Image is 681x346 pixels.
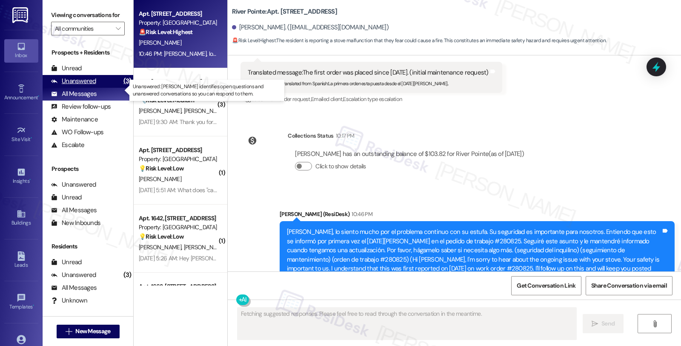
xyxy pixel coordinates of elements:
[139,78,217,86] div: Apt. [STREET_ADDRESS]
[51,128,103,137] div: WO Follow-ups
[139,28,193,36] strong: 🚨 Risk Level: Highest
[51,271,96,280] div: Unanswered
[232,37,276,44] strong: 🚨 Risk Level: Highest
[139,107,184,115] span: [PERSON_NAME]
[184,243,226,251] span: [PERSON_NAME]
[232,23,389,32] div: [PERSON_NAME]. ([EMAIL_ADDRESS][DOMAIN_NAME])
[51,180,96,189] div: Unanswered
[139,39,181,46] span: [PERSON_NAME]
[139,146,217,155] div: Apt. [STREET_ADDRESS]
[121,268,134,282] div: (3)
[343,95,402,103] span: Escalation type escalation
[315,162,366,171] label: Click to show details
[4,123,38,146] a: Site Visit •
[139,282,217,291] div: Apt. 1663, [STREET_ADDRESS]
[139,155,217,164] div: Property: [GEOGRAPHIC_DATA]
[51,283,97,292] div: All Messages
[51,141,84,150] div: Escalate
[139,164,184,172] strong: 💡 Risk Level: Low
[586,276,672,295] button: Share Conversation via email
[4,39,38,62] a: Inbox
[592,320,598,327] i: 
[139,254,387,262] div: [DATE] 5:26 AM: Hey [PERSON_NAME], just wanted to follow up with the question from the other day
[280,210,675,222] div: [PERSON_NAME] (ResiDesk)
[248,81,448,86] sub: Original message, translated from Spanish : La primera orden esta puesta desde el [DATE][PERSON_N...
[51,89,97,98] div: All Messages
[349,210,372,219] div: 10:46 PM
[139,186,336,194] div: [DATE] 5:51 AM: What does "call" mean in the status for my maintenance request
[311,95,343,103] span: Emailed client ,
[601,319,615,328] span: Send
[288,131,333,140] div: Collections Status
[139,9,217,18] div: Apt. [STREET_ADDRESS]
[43,164,133,173] div: Prospects
[51,206,97,215] div: All Messages
[51,64,82,73] div: Unread
[29,177,31,183] span: •
[517,281,575,290] span: Get Conversation Link
[75,327,110,336] span: New Message
[139,223,217,232] div: Property: [GEOGRAPHIC_DATA]
[31,135,32,141] span: •
[4,249,38,272] a: Leads
[4,165,38,188] a: Insights •
[51,258,82,267] div: Unread
[139,18,217,27] div: Property: [GEOGRAPHIC_DATA]
[248,68,488,77] div: Translated message: The first order was placed since [DATE]. (initial maintenance request)
[116,25,120,32] i: 
[133,83,281,98] p: Unanswered: [PERSON_NAME] identifies open questions and unanswered conversations so you can respo...
[232,7,337,16] b: River Pointe: Apt. [STREET_ADDRESS]
[139,233,184,240] strong: 💡 Risk Level: Low
[139,175,181,183] span: [PERSON_NAME]
[66,328,72,335] i: 
[591,281,667,290] span: Share Conversation via email
[121,75,134,88] div: (3)
[265,95,311,103] span: Work order request ,
[51,219,100,228] div: New Inbounds
[51,77,96,86] div: Unanswered
[12,7,30,23] img: ResiDesk Logo
[51,102,111,111] div: Review follow-ups
[4,291,38,314] a: Templates •
[139,96,194,104] strong: 🔧 Risk Level: Medium
[240,93,502,105] div: Tagged as:
[232,36,606,45] span: : The resident is reporting a stove malfunction that they fear could cause a fire. This constitut...
[139,243,184,251] span: [PERSON_NAME]
[57,325,120,338] button: New Message
[184,107,226,115] span: [PERSON_NAME]
[287,228,661,283] div: [PERSON_NAME], lo siento mucho por el problema continuo con su estufa. Su seguridad es importante...
[652,320,658,327] i: 
[51,9,125,22] label: Viewing conversations for
[51,193,82,202] div: Unread
[139,118,655,126] div: [DATE] 9:30 AM: Thank you for your message. Our offices are currently closed, but we will contact...
[51,296,87,305] div: Unknown
[139,214,217,223] div: Apt. 1642, [STREET_ADDRESS]
[55,22,111,35] input: All communities
[43,242,133,251] div: Residents
[43,48,133,57] div: Prospects + Residents
[51,115,98,124] div: Maintenance
[33,303,34,309] span: •
[237,308,576,340] textarea: Fetching suggested responses. Please feel free to read through the conversation in the meantime.
[4,207,38,230] a: Buildings
[38,93,39,99] span: •
[583,314,624,333] button: Send
[334,131,355,140] div: 10:17 PM
[511,276,581,295] button: Get Conversation Link
[295,150,524,159] div: [PERSON_NAME] has an outstanding balance of $103.82 for River Pointe (as of [DATE])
